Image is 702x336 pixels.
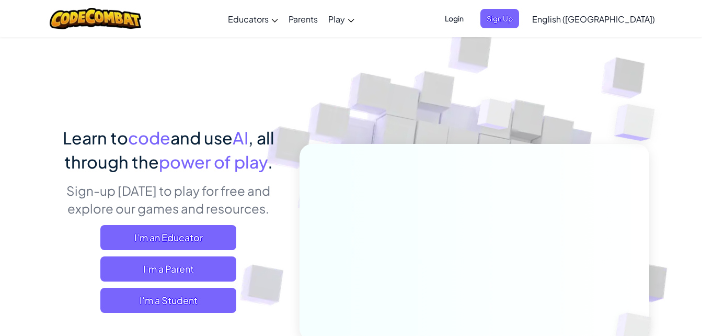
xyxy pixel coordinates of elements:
a: Educators [223,5,283,33]
a: Play [323,5,360,33]
span: Learn to [63,127,128,148]
button: Sign Up [480,9,519,28]
button: Login [439,9,470,28]
span: Play [328,14,345,25]
img: Overlap cubes [593,79,684,167]
span: English ([GEOGRAPHIC_DATA]) [532,14,655,25]
a: I'm a Parent [100,256,236,282]
a: English ([GEOGRAPHIC_DATA]) [527,5,660,33]
img: Overlap cubes [457,78,533,156]
span: AI [233,127,248,148]
span: . [268,151,273,172]
span: code [128,127,170,148]
a: Parents [283,5,323,33]
p: Sign-up [DATE] to play for free and explore our games and resources. [53,182,284,217]
img: CodeCombat logo [50,8,141,29]
span: and use [170,127,233,148]
a: I'm an Educator [100,225,236,250]
span: Educators [228,14,269,25]
span: power of play [159,151,268,172]
button: I'm a Student [100,288,236,313]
